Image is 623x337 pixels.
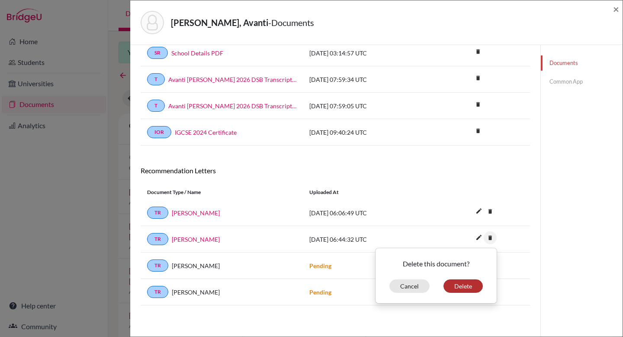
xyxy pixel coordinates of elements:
[309,236,367,243] span: [DATE] 06:44:32 UTC
[168,75,296,84] a: Avanti [PERSON_NAME] 2026 DSB Transcript Grade 10
[141,166,530,175] h6: Recommendation Letters
[147,233,168,245] a: TR
[147,100,165,112] a: T
[147,207,168,219] a: TR
[303,188,433,196] div: Uploaded at
[147,73,165,85] a: T
[172,235,220,244] a: [PERSON_NAME]
[613,4,619,14] button: Close
[472,124,485,137] i: delete
[472,98,485,111] i: delete
[472,73,485,84] a: delete
[147,126,171,138] a: IOR
[541,55,623,71] a: Documents
[472,71,485,84] i: delete
[443,279,483,293] button: Delete
[303,75,433,84] div: [DATE] 07:59:34 UTC
[472,204,486,218] i: edit
[472,99,485,111] a: delete
[484,233,497,244] a: delete
[147,286,168,298] a: TR
[309,209,367,217] span: [DATE] 06:06:49 UTC
[472,46,485,58] a: delete
[168,101,296,110] a: Avanti [PERSON_NAME] 2026 DSB Transcript Grade 9
[171,49,223,58] a: School Details PDF
[484,205,497,218] i: delete
[541,74,623,89] a: Common App
[472,232,486,245] button: edit
[472,45,485,58] i: delete
[147,259,168,272] a: TR
[175,128,237,137] a: IGCSE 2024 Certificate
[309,288,331,296] strong: Pending
[171,17,268,28] strong: [PERSON_NAME], Avanti
[309,262,331,269] strong: Pending
[303,49,433,58] div: [DATE] 03:14:57 UTC
[484,231,497,244] i: delete
[472,230,486,244] i: edit
[141,188,303,196] div: Document Type / Name
[147,47,168,59] a: SR
[172,288,220,297] span: [PERSON_NAME]
[382,259,490,269] p: Delete this document?
[472,205,486,218] button: edit
[172,261,220,270] span: [PERSON_NAME]
[303,128,433,137] div: [DATE] 09:40:24 UTC
[472,126,485,137] a: delete
[303,101,433,110] div: [DATE] 07:59:05 UTC
[375,248,497,304] div: delete
[172,208,220,217] a: [PERSON_NAME]
[268,17,314,28] span: - Documents
[613,3,619,15] span: ×
[389,279,430,293] button: Cancel
[484,206,497,218] a: delete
